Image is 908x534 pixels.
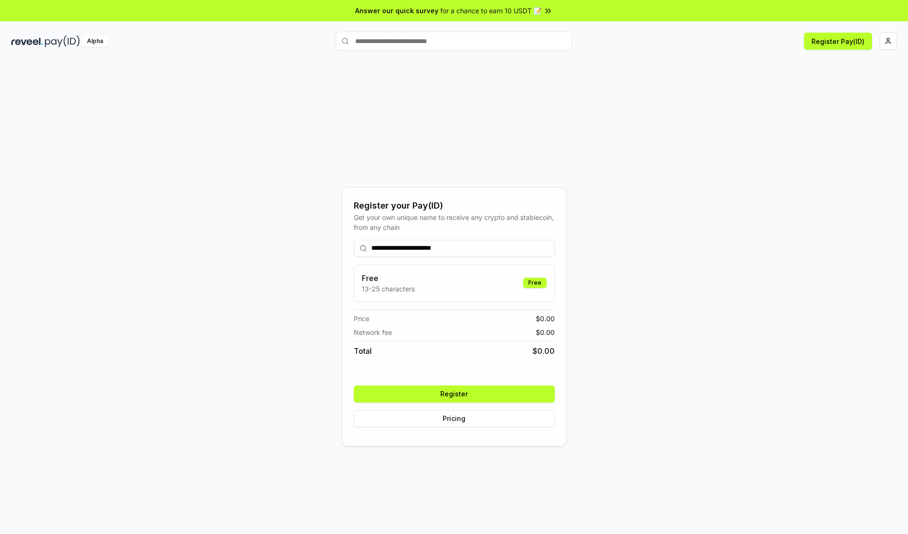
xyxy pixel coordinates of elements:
[354,199,555,212] div: Register your Pay(ID)
[355,6,438,16] span: Answer our quick survey
[440,6,541,16] span: for a chance to earn 10 USDT 📝
[354,327,392,337] span: Network fee
[354,410,555,427] button: Pricing
[362,272,415,284] h3: Free
[45,35,80,47] img: pay_id
[362,284,415,294] p: 13-25 characters
[11,35,43,47] img: reveel_dark
[354,385,555,403] button: Register
[354,314,369,324] span: Price
[804,33,872,50] button: Register Pay(ID)
[523,278,547,288] div: Free
[536,314,555,324] span: $ 0.00
[536,327,555,337] span: $ 0.00
[82,35,108,47] div: Alpha
[533,345,555,357] span: $ 0.00
[354,345,372,357] span: Total
[354,212,555,232] div: Get your own unique name to receive any crypto and stablecoin, from any chain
